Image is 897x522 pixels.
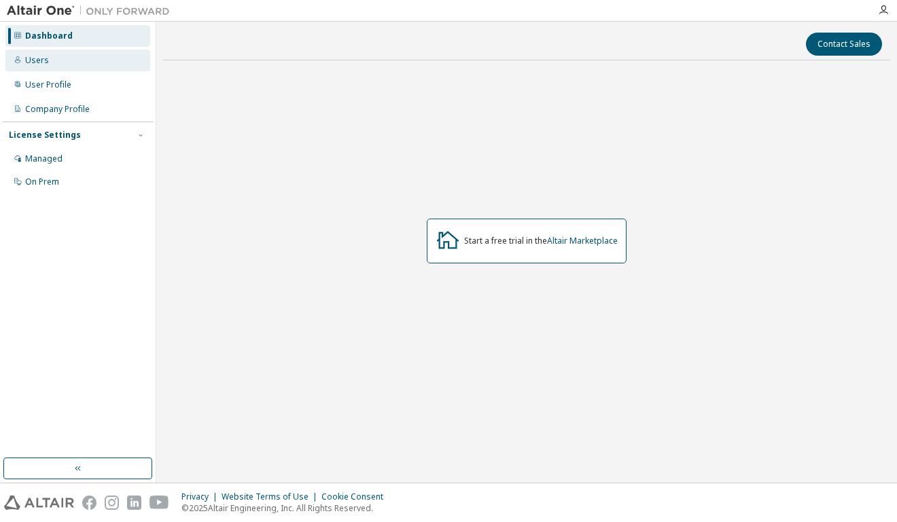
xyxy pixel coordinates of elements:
a: Altair Marketplace [547,235,618,246]
div: User Profile [25,79,71,90]
div: Website Terms of Use [222,491,321,502]
img: altair_logo.svg [4,496,74,510]
div: Dashboard [25,31,73,41]
img: instagram.svg [105,496,119,510]
img: facebook.svg [82,496,96,510]
div: Company Profile [25,104,90,115]
div: Users [25,55,49,66]
p: © 2025 Altair Engineering, Inc. All Rights Reserved. [181,502,391,514]
div: Managed [25,153,63,164]
div: Start a free trial in the [464,236,618,246]
div: On Prem [25,176,59,187]
div: Privacy [181,491,222,502]
img: youtube.svg [149,496,169,510]
button: Contact Sales [806,33,882,56]
div: License Settings [9,130,81,141]
img: Altair One [7,4,177,18]
div: Cookie Consent [321,491,391,502]
img: linkedin.svg [127,496,141,510]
